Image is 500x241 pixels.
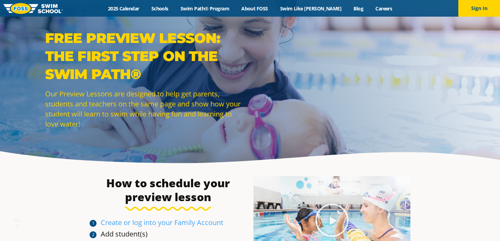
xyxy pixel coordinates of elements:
img: FOSS Swim School Logo [3,3,63,14]
a: Schools [145,5,174,12]
li: Add student(s) [101,229,247,239]
a: Swim Path® Program [174,5,235,12]
a: About FOSS [235,5,274,12]
a: Blog [348,5,369,12]
p: Our Preview Lessons are designed to help get parents, students and teachers on the same page and ... [45,89,247,129]
b: ® [131,66,141,83]
a: Careers [369,5,398,12]
div: TOP [14,218,22,229]
a: 2025 Calendar [102,5,145,12]
h3: How to schedule your preview lesson​ [90,176,247,204]
p: Free preview lesson: the first step on the Swim Path [45,29,247,83]
div: Play Video about Olympian Regan Smith, FOSS [315,203,349,238]
a: Create or log into your Family Account [101,218,223,227]
a: Swim Like [PERSON_NAME] [274,5,348,12]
